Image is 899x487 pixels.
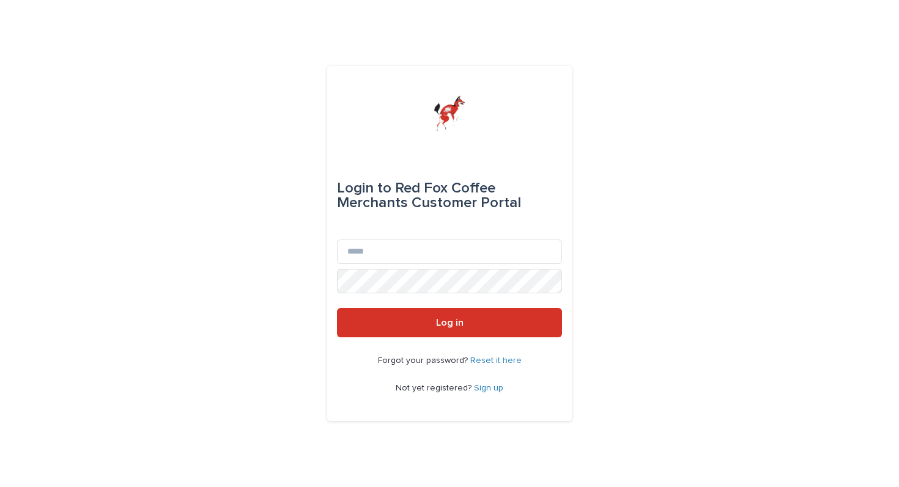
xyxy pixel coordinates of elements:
[434,95,465,132] img: zttTXibQQrCfv9chImQE
[396,384,474,392] span: Not yet registered?
[337,181,391,196] span: Login to
[378,356,470,365] span: Forgot your password?
[436,318,464,328] span: Log in
[474,384,503,392] a: Sign up
[337,308,562,337] button: Log in
[337,171,562,220] div: Red Fox Coffee Merchants Customer Portal
[470,356,522,365] a: Reset it here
